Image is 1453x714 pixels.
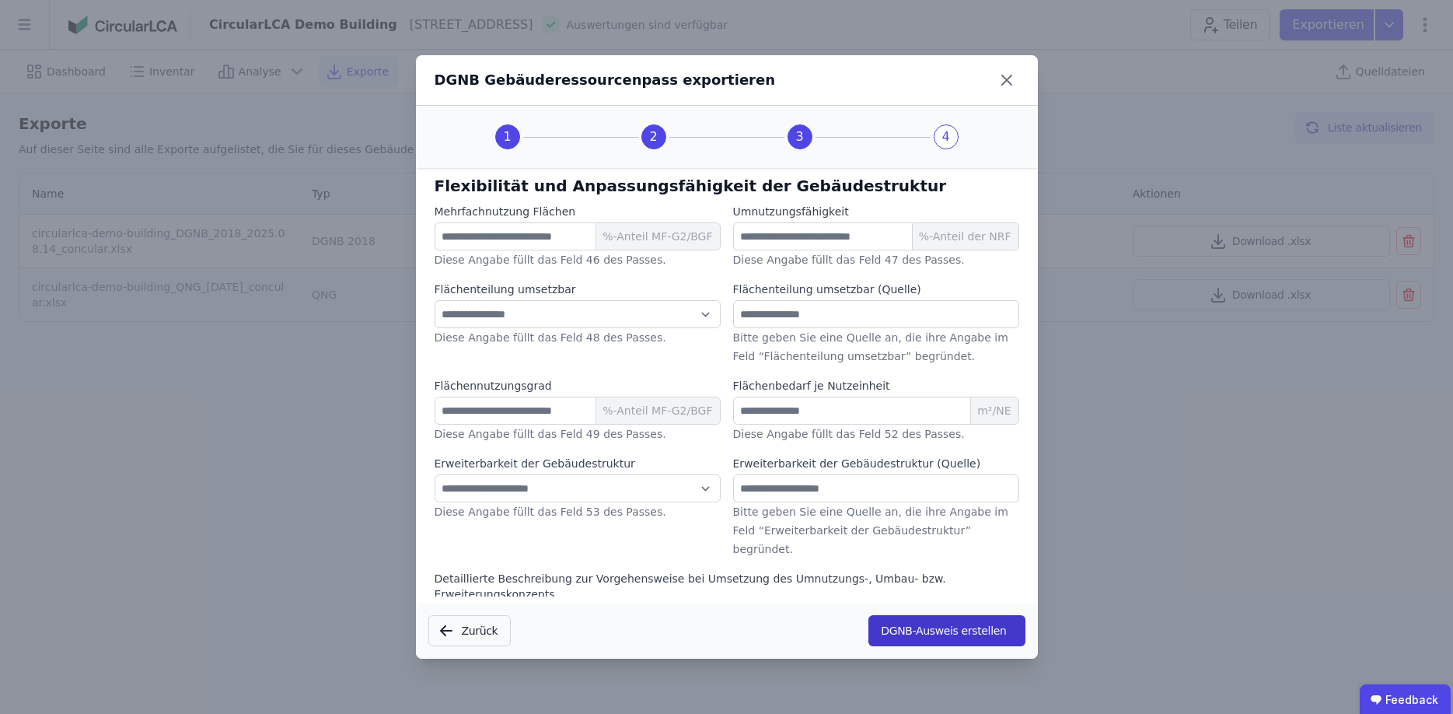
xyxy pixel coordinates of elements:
[970,397,1018,424] span: m²/NE
[435,174,1019,198] h6: Flexibilität und Anpassungsfähigkeit der Gebäudestruktur
[641,124,666,149] div: 2
[435,456,721,471] label: Erweiterbarkeit der Gebäudestruktur
[435,204,576,219] label: Mehrfachnutzung Flächen
[435,571,1019,602] label: Detaillierte Beschreibung zur Vorgehensweise bei Umsetzung des Umnutzungs-, Umbau- bzw. Erweiteru...
[495,124,520,149] div: 1
[934,124,959,149] div: 4
[435,506,666,518] label: Diese Angabe füllt das Feld 53 des Passes.
[428,615,512,646] button: Zurück
[733,506,1008,555] label: Bitte geben Sie eine Quelle an, die ihre Angabe im Feld “Erweiterbarkeit der Gebäudestruktur” beg...
[435,378,552,394] label: Flächennutzungsgrad
[733,204,849,219] label: Umnutzungsfähigkeit
[912,223,1018,250] span: %-Anteil der NRF
[733,254,965,266] label: Diese Angabe füllt das Feld 47 des Passes.
[733,378,890,394] label: Flächenbedarf je Nutzeinheit
[435,69,776,91] div: DGNB Gebäuderessourcenpass exportieren
[733,456,981,471] label: Erweiterbarkeit der Gebäudestruktur (Quelle)
[435,254,666,266] label: Diese Angabe füllt das Feld 46 des Passes.
[435,282,721,297] label: Flächenteilung umsetzbar
[596,397,719,424] span: %-Anteil MF-G2/BGF
[596,223,719,250] span: %-Anteil MF-G2/BGF
[733,282,921,297] label: Flächenteilung umsetzbar (Quelle)
[788,124,812,149] div: 3
[435,331,666,344] label: Diese Angabe füllt das Feld 48 des Passes.
[733,331,1008,362] label: Bitte geben Sie eine Quelle an, die ihre Angabe im Feld “Flächenteilung umsetzbar” begründet.
[435,428,666,440] label: Diese Angabe füllt das Feld 49 des Passes.
[733,428,965,440] label: Diese Angabe füllt das Feld 52 des Passes.
[868,615,1025,646] button: DGNB-Ausweis erstellen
